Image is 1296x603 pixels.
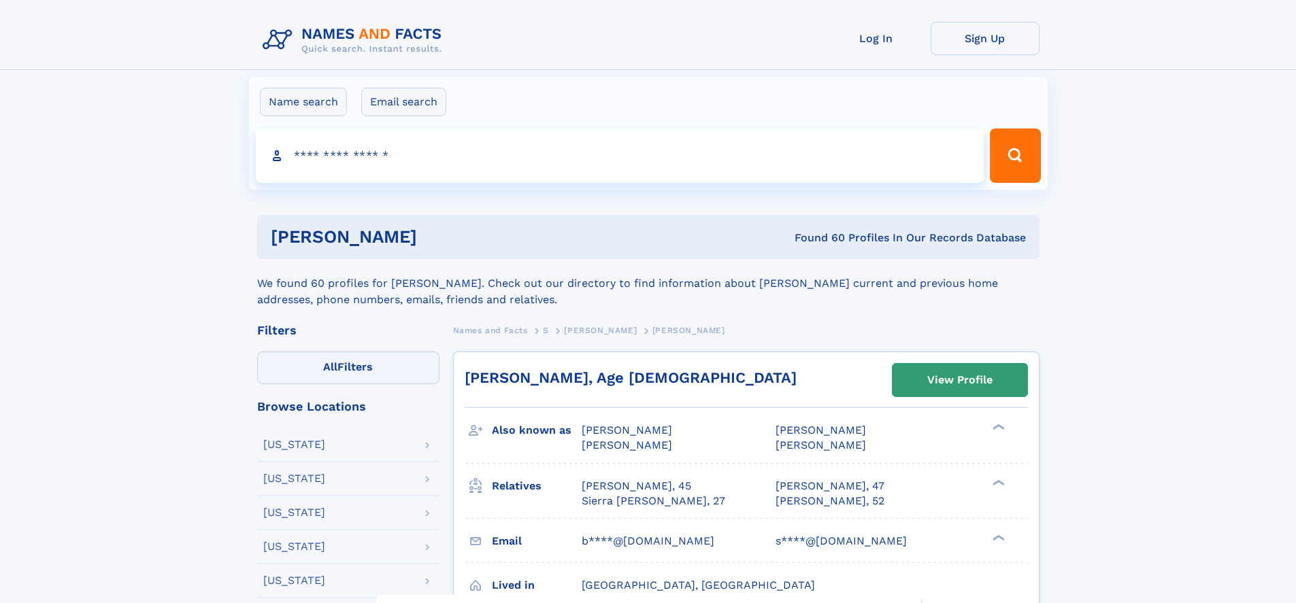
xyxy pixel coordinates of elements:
[263,507,325,518] div: [US_STATE]
[256,128,984,183] input: search input
[465,369,797,386] a: [PERSON_NAME], Age [DEMOGRAPHIC_DATA]
[564,326,637,335] span: [PERSON_NAME]
[361,88,446,116] label: Email search
[257,259,1040,308] div: We found 60 profiles for [PERSON_NAME]. Check out our directory to find information about [PERSON...
[989,533,1006,542] div: ❯
[257,400,439,413] div: Browse Locations
[263,473,325,484] div: [US_STATE]
[822,22,931,55] a: Log In
[257,351,439,384] label: Filters
[582,479,691,494] a: [PERSON_NAME], 45
[927,364,993,396] div: View Profile
[260,88,347,116] label: Name search
[453,322,528,339] a: Names and Facts
[543,326,549,335] span: S
[582,494,725,509] a: Sierra [PERSON_NAME], 27
[257,22,453,58] img: Logo Names and Facts
[605,230,1026,245] div: Found 60 Profiles In Our Records Database
[492,475,582,498] h3: Relatives
[582,424,672,436] span: [PERSON_NAME]
[652,326,725,335] span: [PERSON_NAME]
[543,322,549,339] a: S
[990,128,1040,183] button: Search Button
[564,322,637,339] a: [PERSON_NAME]
[263,541,325,552] div: [US_STATE]
[776,494,884,509] a: [PERSON_NAME], 52
[263,575,325,586] div: [US_STATE]
[492,419,582,442] h3: Also known as
[776,424,866,436] span: [PERSON_NAME]
[776,479,884,494] a: [PERSON_NAME], 47
[893,364,1027,396] a: View Profile
[257,324,439,337] div: Filters
[263,439,325,450] div: [US_STATE]
[323,360,337,373] span: All
[582,438,672,451] span: [PERSON_NAME]
[776,438,866,451] span: [PERSON_NAME]
[492,530,582,553] h3: Email
[492,574,582,597] h3: Lived in
[582,579,815,591] span: [GEOGRAPHIC_DATA], [GEOGRAPHIC_DATA]
[931,22,1040,55] a: Sign Up
[989,478,1006,487] div: ❯
[271,228,606,245] h1: [PERSON_NAME]
[989,423,1006,432] div: ❯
